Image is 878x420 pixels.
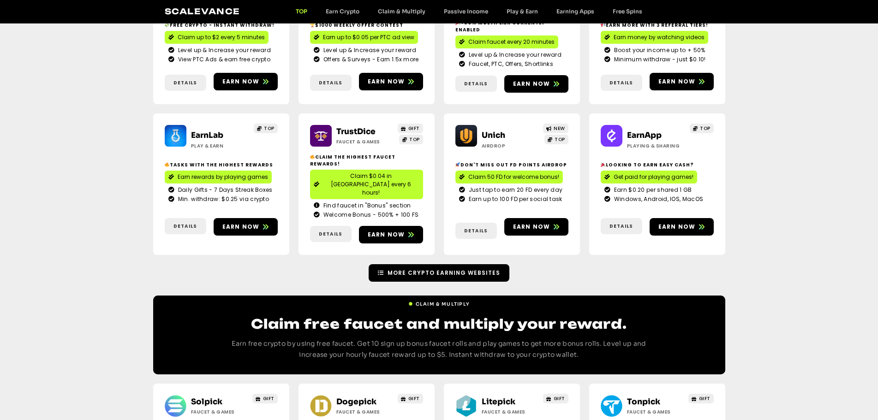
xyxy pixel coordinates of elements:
[263,395,275,402] span: GIFT
[513,223,550,231] span: Earn now
[165,6,240,16] a: Scalevance
[627,408,685,415] h2: Faucet & Games
[601,31,708,44] a: Earn money by watching videos
[310,226,352,242] a: Details
[222,77,260,86] span: Earn now
[435,8,497,15] a: Passive Income
[627,397,660,407] a: Tonpick
[165,171,272,183] a: Earn rewards by playing games
[455,76,497,92] a: Details
[466,51,561,59] span: Level up & Increase your reward
[455,35,558,48] a: Claim faucet every 20 minutes
[214,73,278,90] a: Earn now
[218,315,661,333] h2: Claim free faucet and multiply your reward.
[627,142,685,149] h2: Playing & Sharing
[321,55,419,64] span: Offers & Surveys - Earn 1.5x more
[165,162,169,167] img: 🔥
[176,195,269,203] span: Min. withdraw: $0.25 via crypto
[178,173,268,181] span: Earn rewards by playing games
[612,195,703,203] span: Windows, Android, IOS, MacOS
[359,226,423,243] a: Earn now
[547,8,603,15] a: Earning Apps
[165,161,278,168] h2: Tasks with the highest rewards
[601,75,642,91] a: Details
[310,23,315,27] img: 🏆
[388,269,500,277] span: More Crypto Earning Websites
[287,8,317,15] a: TOP
[455,161,568,168] h2: Don't miss out Fd points airdrop
[455,162,460,167] img: 🚀
[513,80,550,88] span: Earn now
[466,186,563,194] span: Just tap to earn 20 FD every day
[310,154,423,167] h2: Claim the highest faucet rewards!
[369,264,509,282] a: More Crypto Earning Websites
[218,338,661,361] p: Earn free crypto by using free faucet. Get 10 sign up bonus faucet rolls and play games to get mo...
[399,135,423,144] a: TOP
[176,46,271,54] span: Level up & Increase your reward
[408,297,470,308] a: Claim & Multiply
[468,38,555,46] span: Claim faucet every 20 minutes
[468,173,559,181] span: Claim 50 FD for welcome bonus!
[191,397,222,407] a: Solpick
[482,142,539,149] h2: Airdrop
[165,75,206,91] a: Details
[497,8,547,15] a: Play & Earn
[555,136,565,143] span: TOP
[323,33,414,41] span: Earn up to $0.05 per PTC ad view
[699,395,711,402] span: GIFT
[601,171,697,183] a: Get paid for playing games!
[408,125,420,132] span: GIFT
[543,124,568,133] a: NEW
[336,397,376,407] a: Dogepick
[398,124,423,133] a: GIFT
[690,124,714,133] a: TOP
[614,33,705,41] span: Earn money by watching videos
[369,8,435,15] a: Claim & Multiply
[482,130,505,140] a: Unich
[173,79,197,86] span: Details
[601,162,605,167] img: 🎉
[688,394,714,403] a: GIFT
[176,186,273,194] span: Daily Gifts - 7 Days Streak Boxes
[165,31,269,44] a: Claim up to $2 every 5 minutes
[319,79,342,86] span: Details
[612,55,706,64] span: Minimum withdraw - just $0.10!
[464,80,488,87] span: Details
[176,55,270,64] span: View PTC Ads & earn free crypto
[544,135,568,144] a: TOP
[214,218,278,236] a: Earn now
[482,397,515,407] a: Litepick
[601,161,714,168] h2: Looking to Earn Easy Cash?
[191,142,249,149] h2: Play & Earn
[165,23,169,27] img: 💸
[321,46,416,54] span: Level up & Increase your reward
[650,73,714,90] a: Earn now
[321,211,419,219] span: Welcome Bonus - 500% + 100 FS
[336,138,394,145] h2: Faucet & Games
[601,22,714,29] h2: Earn more with 3 referral Tiers!
[504,75,568,93] a: Earn now
[319,231,342,237] span: Details
[222,223,260,231] span: Earn now
[368,231,405,239] span: Earn now
[409,136,420,143] span: TOP
[310,22,423,29] h2: $1000 Weekly Offer contest
[310,154,315,159] img: 🔥
[455,171,563,183] a: Claim 50 FD for welcome bonus!
[554,125,565,132] span: NEW
[455,19,568,33] h2: +50% Multiplier currently enabled
[614,173,693,181] span: Get paid for playing games!
[601,218,642,234] a: Details
[609,79,633,86] span: Details
[191,408,249,415] h2: Faucet & Games
[321,201,411,210] span: Find faucet in "Bonus" section
[336,127,376,136] a: TrustDice
[191,130,223,140] a: EarnLab
[336,408,394,415] h2: Faucet & Games
[627,130,662,140] a: EarnApp
[368,77,405,86] span: Earn now
[466,60,553,68] span: Faucet, PTC, Offers, Shortlinks
[466,195,562,203] span: Earn up to 100 FD per social task
[554,395,565,402] span: GIFT
[612,186,692,194] span: Earn $0.20 per shared 1 GB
